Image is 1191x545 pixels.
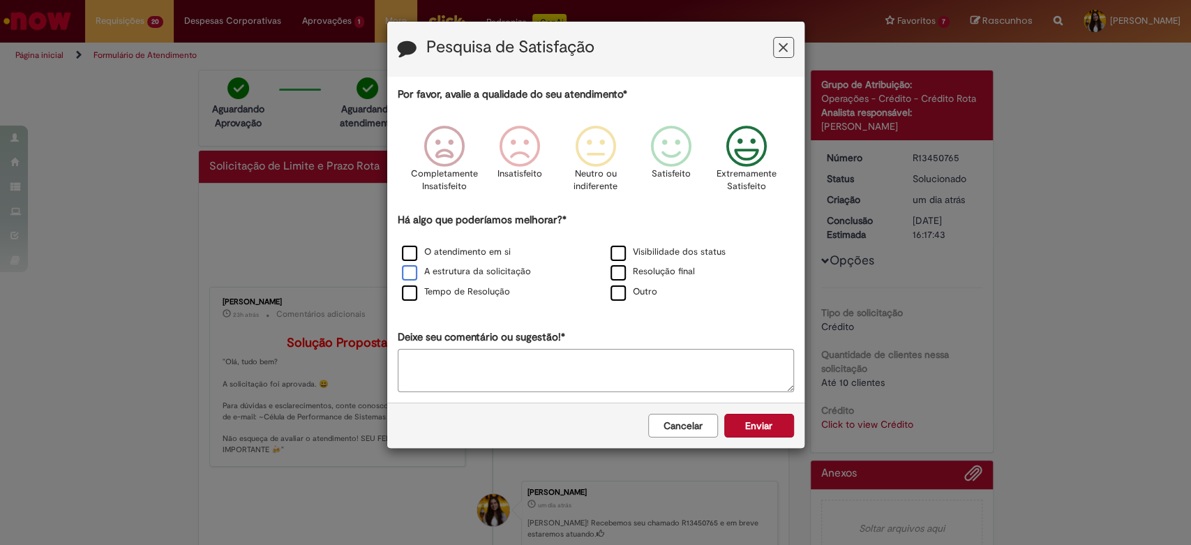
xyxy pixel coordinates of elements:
div: Satisfeito [636,115,707,211]
label: O atendimento em si [402,246,511,259]
div: Completamente Insatisfeito [409,115,480,211]
p: Neutro ou indiferente [570,167,620,193]
label: A estrutura da solicitação [402,265,531,278]
div: Há algo que poderíamos melhorar?* [398,213,794,303]
label: Outro [611,285,657,299]
div: Extremamente Satisfeito [711,115,782,211]
label: Deixe seu comentário ou sugestão!* [398,330,565,345]
label: Tempo de Resolução [402,285,510,299]
label: Visibilidade dos status [611,246,726,259]
p: Satisfeito [652,167,691,181]
p: Insatisfeito [497,167,542,181]
label: Pesquisa de Satisfação [426,38,594,57]
div: Insatisfeito [484,115,555,211]
button: Enviar [724,414,794,438]
label: Por favor, avalie a qualidade do seu atendimento* [398,87,627,102]
button: Cancelar [648,414,718,438]
p: Extremamente Satisfeito [717,167,777,193]
p: Completamente Insatisfeito [411,167,478,193]
div: Neutro ou indiferente [560,115,631,211]
label: Resolução final [611,265,695,278]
